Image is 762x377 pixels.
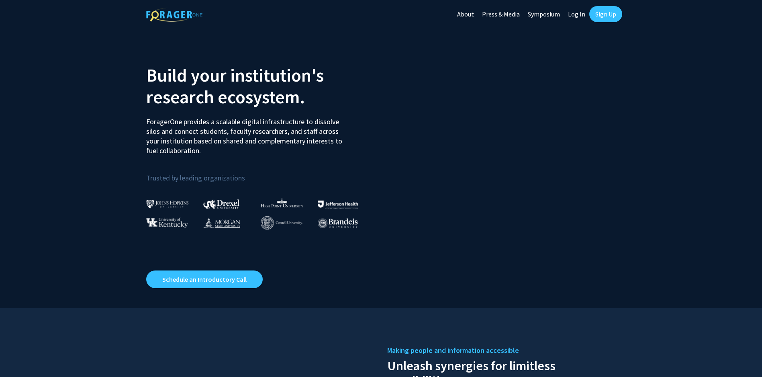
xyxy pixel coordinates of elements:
h2: Build your institution's research ecosystem. [146,64,375,108]
p: ForagerOne provides a scalable digital infrastructure to dissolve silos and connect students, fac... [146,111,348,156]
img: Brandeis University [318,218,358,228]
p: Trusted by leading organizations [146,162,375,184]
img: Drexel University [203,199,239,209]
img: High Point University [261,198,303,207]
a: Sign Up [589,6,622,22]
img: Johns Hopkins University [146,200,189,208]
img: ForagerOne Logo [146,8,202,22]
a: Opens in a new tab [146,270,263,288]
img: Thomas Jefferson University [318,201,358,208]
img: University of Kentucky [146,217,188,228]
img: Cornell University [261,216,302,229]
img: Morgan State University [203,217,240,228]
h5: Making people and information accessible [387,344,616,357]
